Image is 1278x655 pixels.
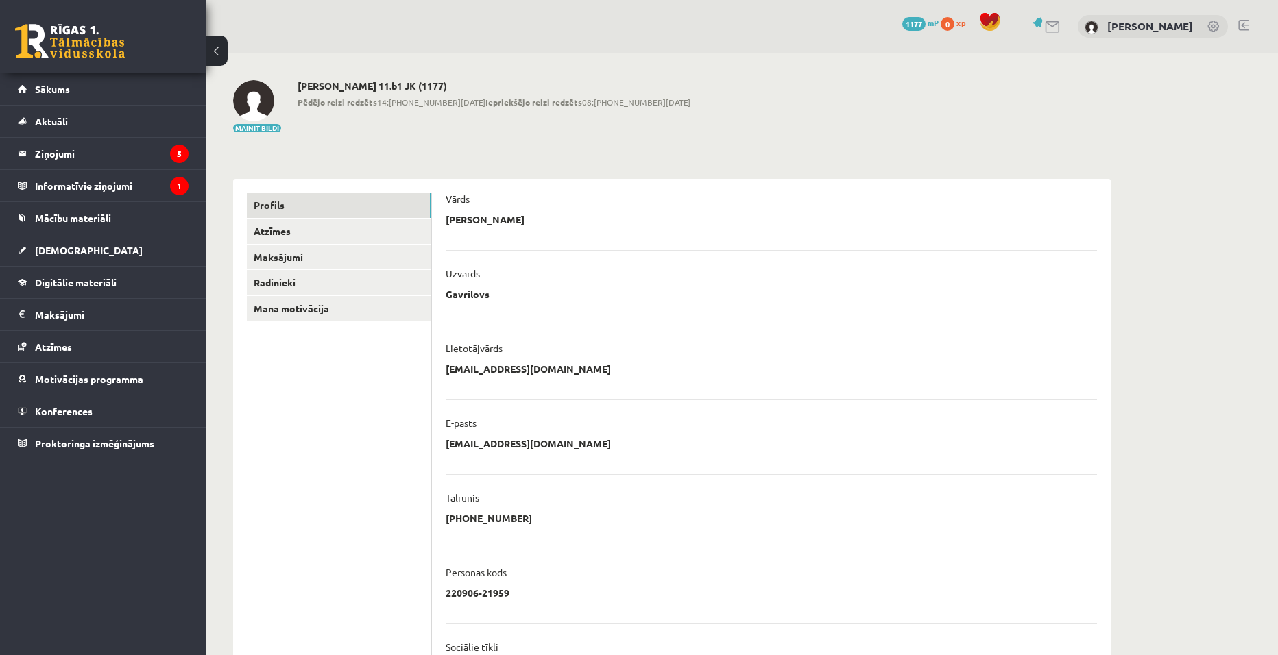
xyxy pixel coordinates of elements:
[35,170,189,201] legend: Informatīvie ziņojumi
[446,586,509,599] p: 220906-21959
[35,244,143,256] span: [DEMOGRAPHIC_DATA]
[35,437,154,449] span: Proktoringa izmēģinājums
[35,405,93,417] span: Konferences
[298,97,377,108] b: Pēdējo reizi redzēts
[18,202,189,234] a: Mācību materiāli
[170,177,189,195] i: 1
[35,115,68,127] span: Aktuāli
[18,395,189,427] a: Konferences
[446,641,498,653] p: Sociālie tīkli
[446,362,611,375] p: [EMAIL_ADDRESS][DOMAIN_NAME]
[446,193,470,205] p: Vārds
[298,96,690,108] span: 14:[PHONE_NUMBER][DATE] 08:[PHONE_NUMBER][DATE]
[446,417,477,429] p: E-pasts
[446,512,532,524] p: [PHONE_NUMBER]
[247,270,431,295] a: Radinieki
[35,341,72,353] span: Atzīmes
[446,213,525,225] p: [PERSON_NAME]
[485,97,582,108] b: Iepriekšējo reizi redzēts
[902,17,939,28] a: 1177 mP
[446,288,490,300] p: Gavrilovs
[170,145,189,163] i: 5
[18,234,189,266] a: [DEMOGRAPHIC_DATA]
[15,24,125,58] a: Rīgas 1. Tālmācības vidusskola
[247,245,431,270] a: Maksājumi
[902,17,926,31] span: 1177
[18,299,189,330] a: Maksājumi
[35,276,117,288] span: Digitālie materiāli
[928,17,939,28] span: mP
[941,17,972,28] a: 0 xp
[941,17,954,31] span: 0
[956,17,965,28] span: xp
[18,428,189,459] a: Proktoringa izmēģinājums
[233,124,281,132] button: Mainīt bildi
[18,331,189,362] a: Atzīmes
[446,437,611,449] p: [EMAIL_ADDRESS][DOMAIN_NAME]
[1085,21,1098,34] img: Normunds Gavrilovs
[35,212,111,224] span: Mācību materiāli
[446,267,480,280] p: Uzvārds
[247,219,431,244] a: Atzīmes
[35,83,70,95] span: Sākums
[446,342,503,354] p: Lietotājvārds
[233,80,274,121] img: Normunds Gavrilovs
[35,299,189,330] legend: Maksājumi
[446,566,507,578] p: Personas kods
[18,267,189,298] a: Digitālie materiāli
[35,373,143,385] span: Motivācijas programma
[18,363,189,395] a: Motivācijas programma
[1107,19,1193,33] a: [PERSON_NAME]
[298,80,690,92] h2: [PERSON_NAME] 11.b1 JK (1177)
[247,193,431,218] a: Profils
[18,106,189,137] a: Aktuāli
[18,138,189,169] a: Ziņojumi5
[35,138,189,169] legend: Ziņojumi
[18,73,189,105] a: Sākums
[446,491,479,504] p: Tālrunis
[18,170,189,201] a: Informatīvie ziņojumi1
[247,296,431,321] a: Mana motivācija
